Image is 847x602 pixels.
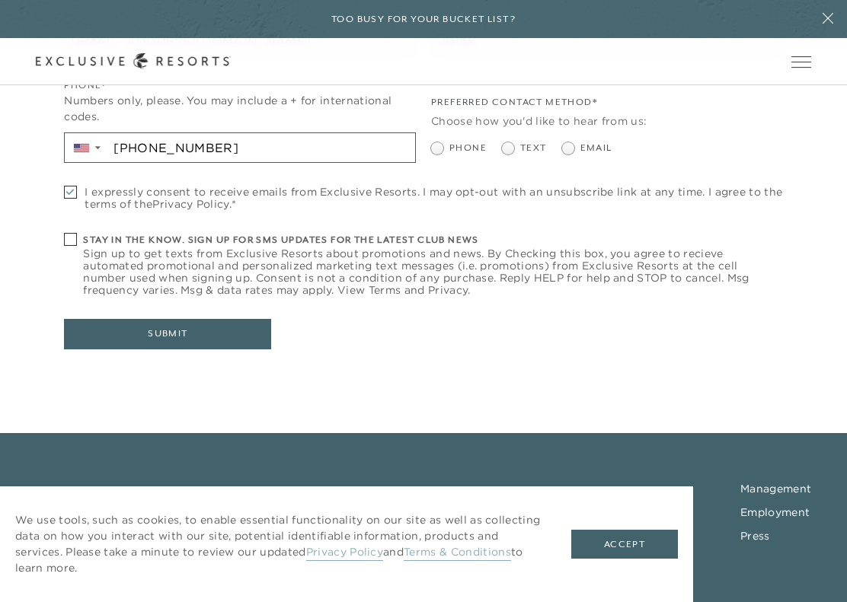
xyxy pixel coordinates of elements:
a: Terms & Conditions [404,545,511,561]
h6: Too busy for your bucket list? [331,12,516,27]
div: Phone* [64,78,416,93]
a: Membership [564,484,632,495]
a: Employment [740,505,810,519]
span: I expressly consent to receive emails from Exclusive Resorts. I may opt-out with an unsubscribe l... [85,186,782,210]
a: Management [740,482,811,495]
span: Phone [449,141,487,155]
button: Accept [571,530,678,559]
div: Choose how you'd like to hear from us: [431,113,783,129]
div: Country Code Selector [65,133,108,162]
legend: Preferred Contact Method* [431,95,597,117]
a: Privacy Policy [306,545,383,561]
h6: Stay in the know. Sign up for sms updates for the latest club news [83,233,782,247]
span: ▼ [93,143,103,152]
a: Privacy Policy [152,197,229,211]
button: Open navigation [791,56,811,67]
a: Request More Information [36,479,296,546]
p: We use tools, such as cookies, to enable essential functionality on our site as well as collectin... [15,512,541,576]
input: Enter a phone number [108,133,415,162]
span: Email [580,141,612,155]
a: Residences [429,484,494,495]
div: Numbers only, please. You may include a + for international codes. [64,93,416,125]
button: Submit [64,319,271,349]
a: Press [740,529,770,543]
span: Sign up to get texts from Exclusive Resorts about promotions and news. By Checking this box, you ... [83,247,782,296]
span: Text [520,141,547,155]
